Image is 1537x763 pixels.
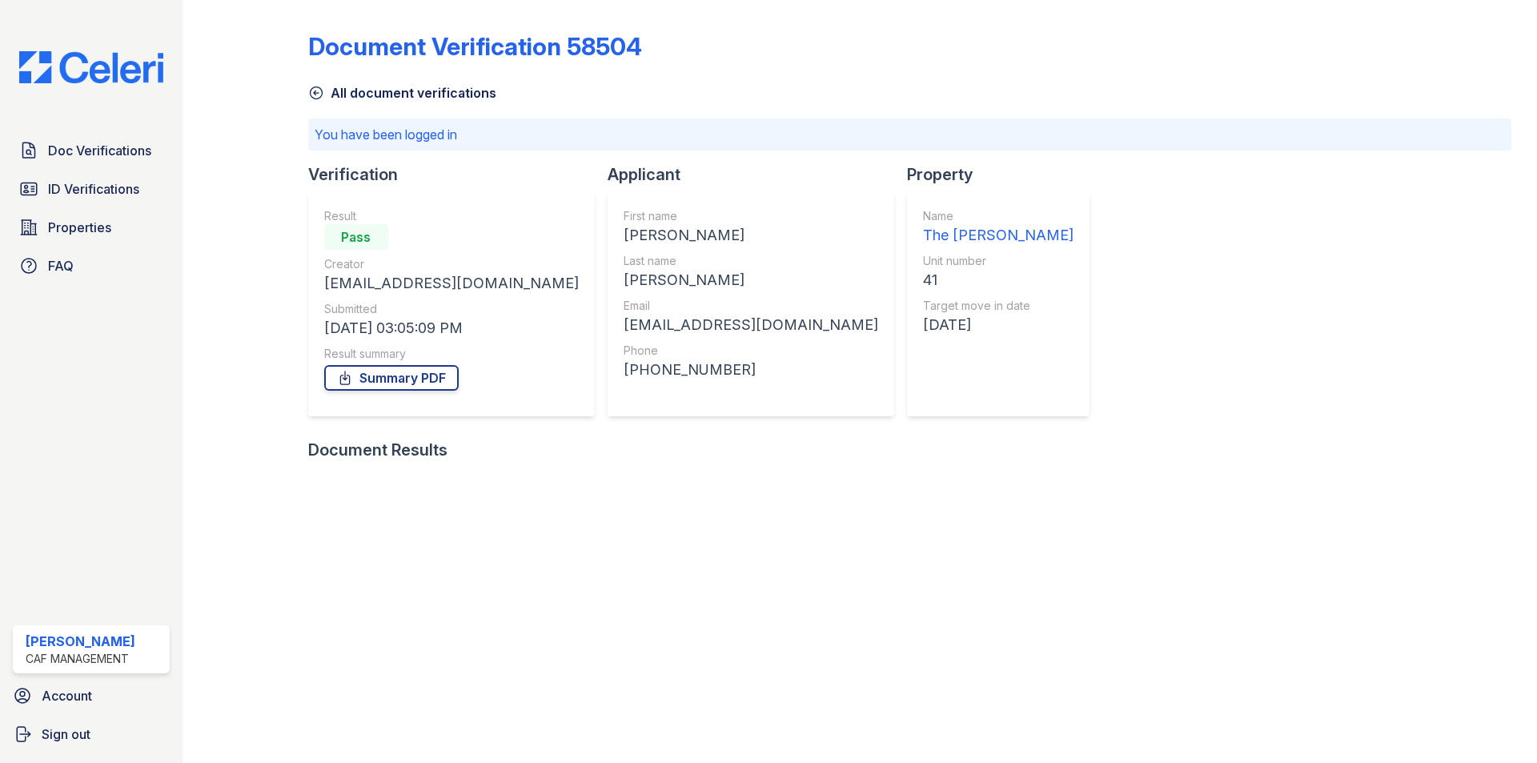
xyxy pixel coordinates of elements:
[624,314,878,336] div: [EMAIL_ADDRESS][DOMAIN_NAME]
[324,317,579,339] div: [DATE] 03:05:09 PM
[308,163,608,186] div: Verification
[923,253,1073,269] div: Unit number
[48,141,151,160] span: Doc Verifications
[624,208,878,224] div: First name
[324,224,388,250] div: Pass
[923,208,1073,224] div: Name
[324,256,579,272] div: Creator
[624,343,878,359] div: Phone
[13,173,170,205] a: ID Verifications
[324,301,579,317] div: Submitted
[48,218,111,237] span: Properties
[923,298,1073,314] div: Target move in date
[907,163,1102,186] div: Property
[26,651,135,667] div: CAF Management
[48,256,74,275] span: FAQ
[624,298,878,314] div: Email
[42,686,92,705] span: Account
[624,269,878,291] div: [PERSON_NAME]
[324,208,579,224] div: Result
[624,253,878,269] div: Last name
[308,32,642,61] div: Document Verification 58504
[6,718,176,750] a: Sign out
[13,135,170,167] a: Doc Verifications
[923,224,1073,247] div: The [PERSON_NAME]
[624,224,878,247] div: [PERSON_NAME]
[26,632,135,651] div: [PERSON_NAME]
[13,250,170,282] a: FAQ
[624,359,878,381] div: [PHONE_NUMBER]
[6,680,176,712] a: Account
[308,83,496,102] a: All document verifications
[13,211,170,243] a: Properties
[324,346,579,362] div: Result summary
[923,208,1073,247] a: Name The [PERSON_NAME]
[6,51,176,83] img: CE_Logo_Blue-a8612792a0a2168367f1c8372b55b34899dd931a85d93a1a3d3e32e68fde9ad4.png
[315,125,1505,144] p: You have been logged in
[608,163,907,186] div: Applicant
[324,365,459,391] a: Summary PDF
[42,725,90,744] span: Sign out
[923,314,1073,336] div: [DATE]
[48,179,139,199] span: ID Verifications
[324,272,579,295] div: [EMAIL_ADDRESS][DOMAIN_NAME]
[923,269,1073,291] div: 41
[308,439,447,461] div: Document Results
